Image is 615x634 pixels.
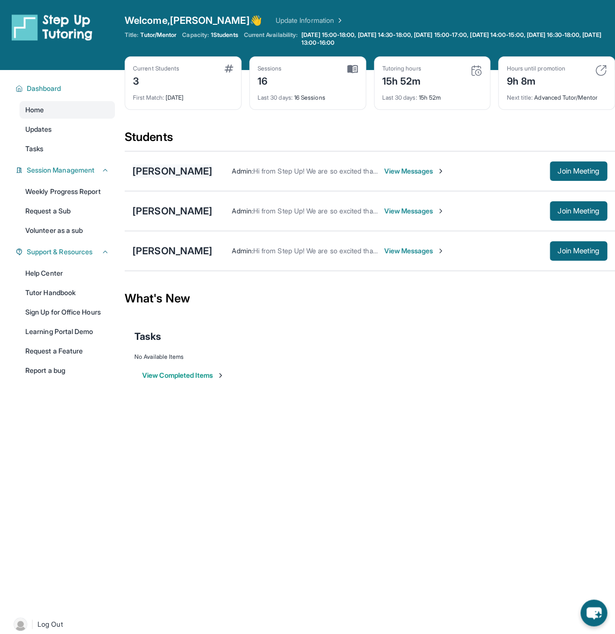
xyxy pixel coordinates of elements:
button: Join Meeting [550,201,607,221]
button: chat-button [580,599,607,626]
button: Support & Resources [23,247,109,257]
div: [PERSON_NAME] [132,164,212,178]
span: Tutor/Mentor [140,31,176,39]
img: Chevron-Right [437,167,445,175]
span: Current Availability: [244,31,298,47]
div: Advanced Tutor/Mentor [506,88,607,102]
a: [DATE] 15:00-18:00, [DATE] 14:30-18:00, [DATE] 15:00-17:00, [DATE] 14:00-15:00, [DATE] 16:30-18:0... [299,31,615,47]
span: Welcome, [PERSON_NAME] 👋 [125,14,262,27]
span: Join Meeting [558,208,599,214]
span: Last 30 days : [258,94,293,101]
span: View Messages [384,206,445,216]
img: card [595,65,607,76]
a: Report a bug [19,362,115,379]
button: View Completed Items [142,370,224,380]
img: Chevron Right [334,16,344,25]
span: Next title : [506,94,533,101]
button: Join Meeting [550,161,607,181]
img: card [224,65,233,72]
div: No Available Items [134,353,605,361]
div: Students [125,129,615,151]
div: Hours until promotion [506,65,565,72]
a: Request a Sub [19,202,115,220]
span: | [31,618,34,630]
div: [DATE] [133,88,233,102]
div: Sessions [258,65,282,72]
img: user-img [14,617,27,631]
a: Help Center [19,264,115,282]
a: Tasks [19,140,115,158]
span: Tasks [25,144,43,154]
button: Dashboard [23,84,109,93]
span: Admin : [232,167,253,175]
img: card [347,65,358,73]
div: Current Students [133,65,179,72]
a: Tutor Handbook [19,284,115,301]
img: logo [12,14,93,41]
span: Dashboard [27,84,61,93]
span: Session Management [27,165,94,175]
span: Last 30 days : [382,94,417,101]
span: Admin : [232,247,253,255]
a: Learning Portal Demo [19,323,115,340]
span: Log Out [37,619,63,629]
img: Chevron-Right [437,247,445,255]
a: Request a Feature [19,342,115,360]
a: Update Information [276,16,344,25]
span: 1 Students [211,31,238,39]
img: Chevron-Right [437,207,445,215]
button: Session Management [23,165,109,175]
span: First Match : [133,94,164,101]
div: 16 Sessions [258,88,358,102]
div: 9h 8m [506,72,565,88]
span: View Messages [384,166,445,176]
span: Join Meeting [558,248,599,254]
div: 16 [258,72,282,88]
span: Updates [25,124,52,134]
div: 15h 52m [382,72,421,88]
div: [PERSON_NAME] [132,244,212,258]
span: Support & Resources [27,247,93,257]
a: Sign Up for Office Hours [19,303,115,321]
span: Join Meeting [558,168,599,174]
img: card [470,65,482,76]
span: [DATE] 15:00-18:00, [DATE] 14:30-18:00, [DATE] 15:00-17:00, [DATE] 14:00-15:00, [DATE] 16:30-18:0... [301,31,613,47]
a: Weekly Progress Report [19,183,115,200]
div: Tutoring hours [382,65,421,72]
a: Home [19,101,115,119]
span: Tasks [134,330,161,343]
div: 3 [133,72,179,88]
div: What's New [125,277,615,320]
span: Home [25,105,44,115]
span: View Messages [384,246,445,256]
span: Capacity: [182,31,209,39]
a: Updates [19,121,115,138]
div: [PERSON_NAME] [132,204,212,218]
span: Title: [125,31,138,39]
button: Join Meeting [550,241,607,261]
div: 15h 52m [382,88,483,102]
a: Volunteer as a sub [19,222,115,239]
span: Admin : [232,207,253,215]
